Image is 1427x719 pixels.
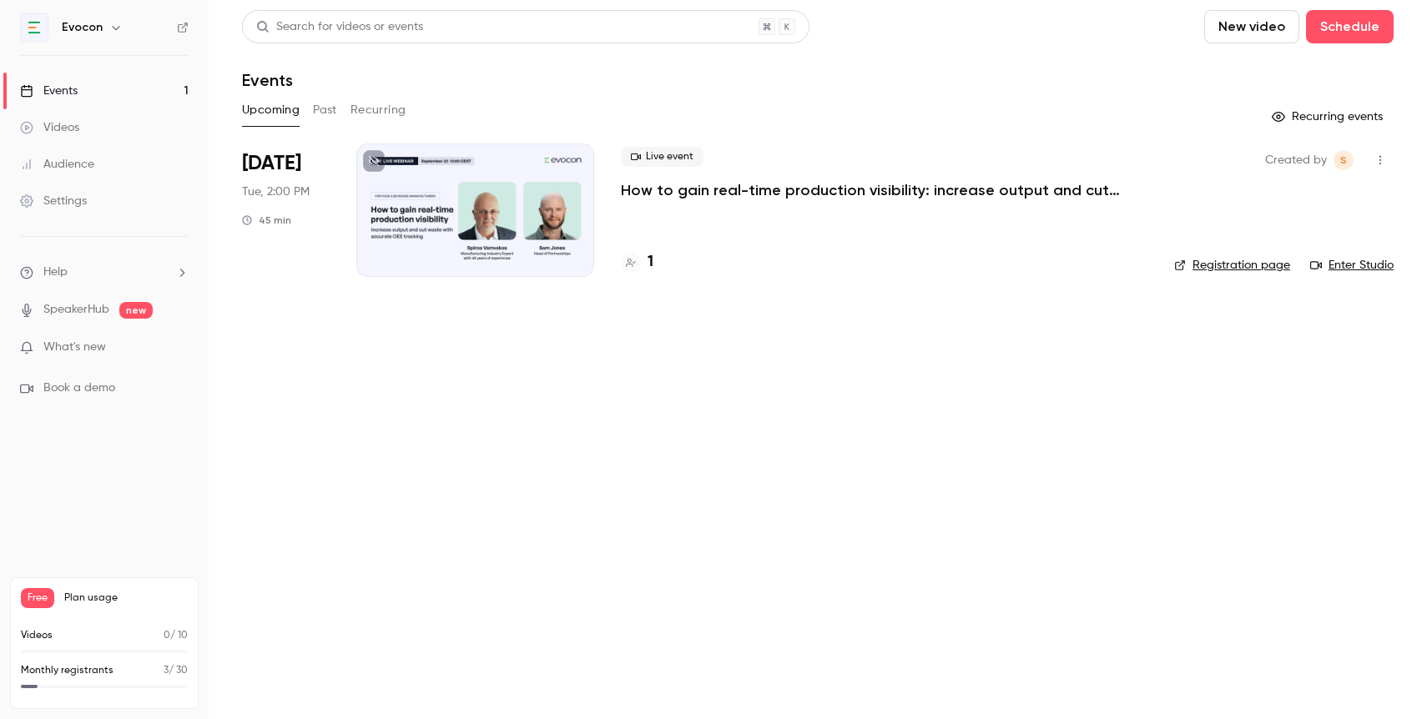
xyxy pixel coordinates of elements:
p: Videos [21,628,53,643]
button: Upcoming [242,97,300,123]
a: How to gain real-time production visibility: increase output and cut waste with accurate OEE trac... [621,180,1122,200]
button: Past [313,97,337,123]
div: Events [20,83,78,99]
a: Enter Studio [1310,257,1394,274]
span: S [1340,150,1347,170]
div: Settings [20,193,87,209]
div: Videos [20,119,79,136]
a: Registration page [1174,257,1290,274]
span: Live event [621,147,703,167]
li: help-dropdown-opener [20,264,189,281]
span: new [119,302,153,319]
a: 1 [621,251,653,274]
div: Sep 23 Tue, 2:00 PM (Europe/Tallinn) [242,143,330,277]
div: Audience [20,156,94,173]
span: Free [21,588,54,608]
span: 3 [164,666,169,676]
button: Recurring [350,97,406,123]
span: Help [43,264,68,281]
button: Schedule [1306,10,1394,43]
span: 0 [164,631,170,641]
div: 45 min [242,214,291,227]
img: Evocon [21,14,48,41]
span: Created by [1265,150,1327,170]
span: What's new [43,339,106,356]
div: Search for videos or events [256,18,423,36]
span: Tue, 2:00 PM [242,184,310,200]
h6: Evocon [62,19,103,36]
h4: 1 [648,251,653,274]
span: [DATE] [242,150,301,177]
p: Monthly registrants [21,663,113,678]
a: SpeakerHub [43,301,109,319]
button: New video [1204,10,1299,43]
iframe: Noticeable Trigger [169,340,189,355]
span: Anna-Liisa Staskevits [1334,150,1354,170]
p: / 30 [164,663,188,678]
h1: Events [242,70,293,90]
span: Plan usage [64,591,188,605]
span: Book a demo [43,380,115,397]
p: / 10 [164,628,188,643]
button: Recurring events [1264,103,1394,130]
